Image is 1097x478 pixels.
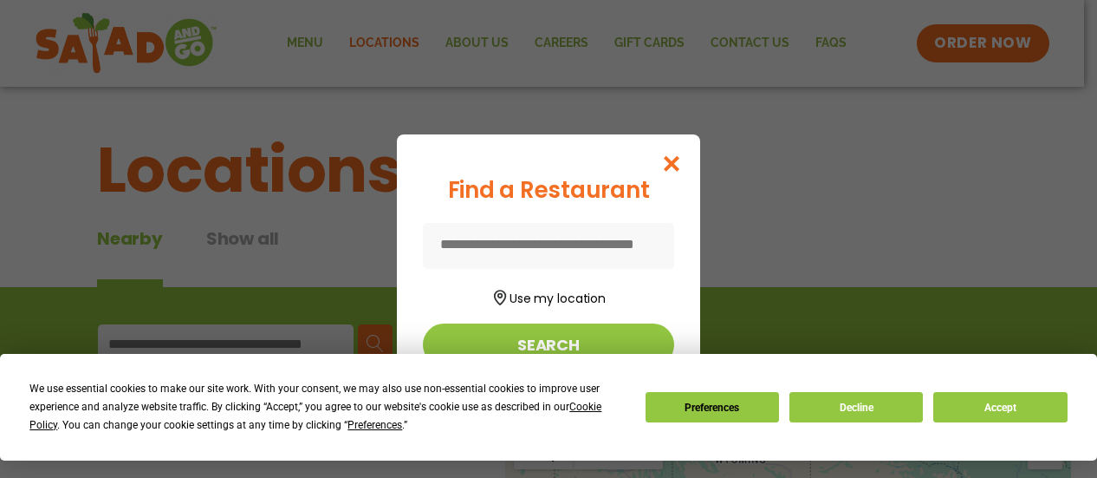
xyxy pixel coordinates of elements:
[29,380,624,435] div: We use essential cookies to make our site work. With your consent, we may also use non-essential ...
[644,134,700,193] button: Close modal
[423,285,674,308] button: Use my location
[423,324,674,366] button: Search
[789,392,923,422] button: Decline
[933,392,1067,422] button: Accept
[347,419,402,431] span: Preferences
[646,392,779,422] button: Preferences
[423,174,674,207] div: Find a Restaurant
